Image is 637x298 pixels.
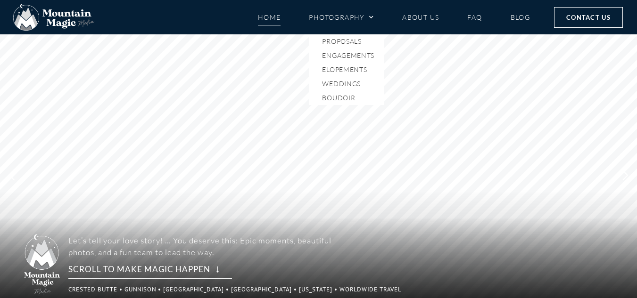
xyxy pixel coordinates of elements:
nav: Menu [258,9,530,25]
img: Mountain Magic Media photography logo Crested Butte Photographer [13,4,94,31]
img: Mountain Magic Media photography logo Crested Butte Photographer [22,233,63,298]
p: Crested Butte • Gunnison • [GEOGRAPHIC_DATA] • [GEOGRAPHIC_DATA] • [US_STATE] • Worldwide Travel [68,283,340,296]
a: Blog [511,9,530,25]
a: Contact Us [554,7,623,28]
a: About Us [402,9,439,25]
a: FAQ [467,9,482,25]
a: Weddings [309,77,384,91]
p: Let’s tell your love story! … You deserve this: Epic moments, beautiful photos, and a fun team to... [68,234,331,258]
a: Home [258,9,281,25]
a: Elopements [309,63,384,77]
span: ↓ [215,262,220,274]
a: Boudoir [309,91,384,105]
a: Photography [309,9,374,25]
rs-layer: Scroll to make magic happen [68,263,232,279]
a: Proposals [309,34,384,48]
span: Contact Us [566,12,611,23]
ul: Photography [309,34,384,105]
a: Engagements [309,48,384,63]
